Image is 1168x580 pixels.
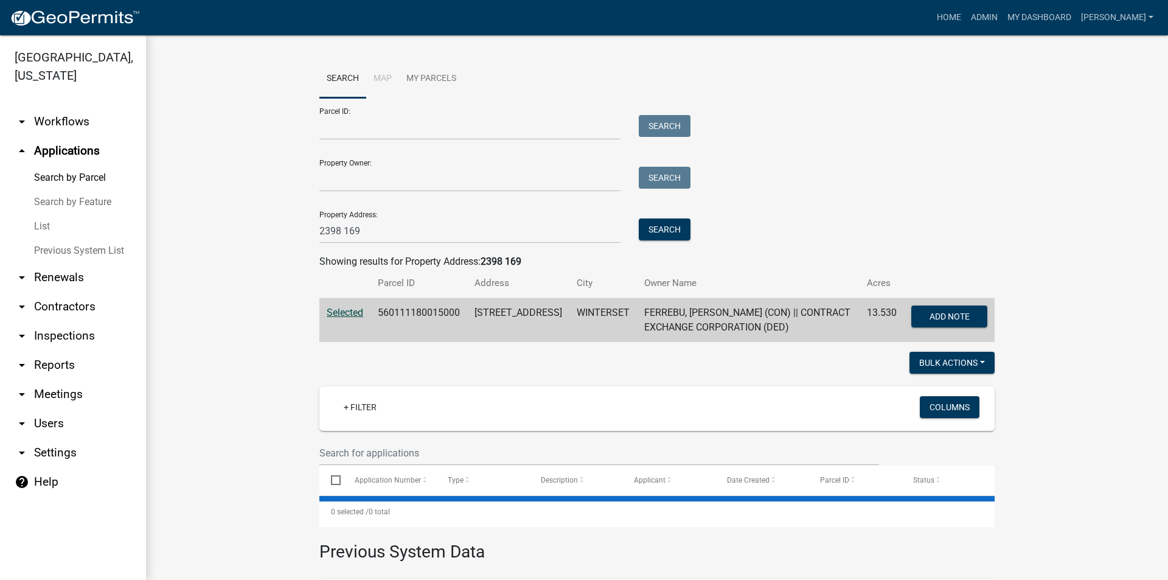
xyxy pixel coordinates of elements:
[15,329,29,343] i: arrow_drop_down
[15,416,29,431] i: arrow_drop_down
[399,60,464,99] a: My Parcels
[1003,6,1076,29] a: My Dashboard
[639,218,690,240] button: Search
[319,254,995,269] div: Showing results for Property Address:
[448,476,464,484] span: Type
[334,396,386,418] a: + Filter
[319,466,342,495] datatable-header-cell: Select
[15,270,29,285] i: arrow_drop_down
[467,298,569,343] td: [STREET_ADDRESS]
[569,298,637,343] td: WINTERSET
[860,298,904,343] td: 13.530
[913,476,934,484] span: Status
[911,306,987,327] button: Add Note
[319,527,995,565] h3: Previous System Data
[342,466,436,495] datatable-header-cell: Application Number
[15,387,29,402] i: arrow_drop_down
[1076,6,1158,29] a: [PERSON_NAME]
[529,466,622,495] datatable-header-cell: Description
[637,298,860,343] td: FERREBU, [PERSON_NAME] (CON) || CONTRACT EXCHANGE CORPORATION (DED)
[355,476,421,484] span: Application Number
[15,475,29,489] i: help
[15,445,29,460] i: arrow_drop_down
[637,269,860,298] th: Owner Name
[820,476,849,484] span: Parcel ID
[727,476,770,484] span: Date Created
[808,466,902,495] datatable-header-cell: Parcel ID
[930,312,970,321] span: Add Note
[370,298,467,343] td: 560111180015000
[622,466,715,495] datatable-header-cell: Applicant
[467,269,569,298] th: Address
[319,60,366,99] a: Search
[909,352,995,374] button: Bulk Actions
[481,256,521,267] strong: 2398 169
[319,441,879,466] input: Search for applications
[15,299,29,314] i: arrow_drop_down
[370,269,467,298] th: Parcel ID
[436,466,529,495] datatable-header-cell: Type
[319,497,995,527] div: 0 total
[639,167,690,189] button: Search
[715,466,808,495] datatable-header-cell: Date Created
[331,508,369,516] span: 0 selected /
[920,396,979,418] button: Columns
[15,144,29,158] i: arrow_drop_up
[932,6,966,29] a: Home
[902,466,995,495] datatable-header-cell: Status
[966,6,1003,29] a: Admin
[860,269,904,298] th: Acres
[639,115,690,137] button: Search
[15,358,29,372] i: arrow_drop_down
[15,114,29,129] i: arrow_drop_down
[541,476,578,484] span: Description
[634,476,666,484] span: Applicant
[569,269,637,298] th: City
[327,307,363,318] a: Selected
